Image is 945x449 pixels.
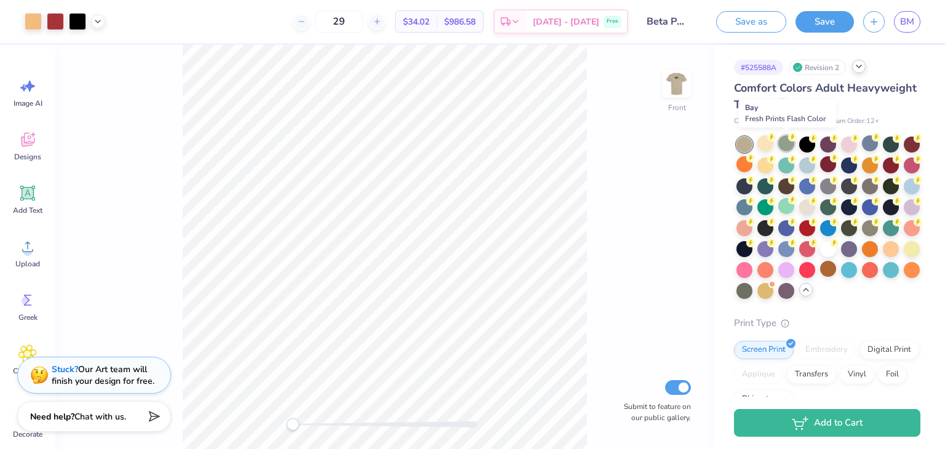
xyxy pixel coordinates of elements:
[818,116,879,127] span: Minimum Order: 12 +
[745,114,826,124] span: Fresh Prints Flash Color
[533,15,599,28] span: [DATE] - [DATE]
[14,152,41,162] span: Designs
[13,205,42,215] span: Add Text
[14,98,42,108] span: Image AI
[797,341,856,359] div: Embroidery
[734,390,794,408] div: Rhinestones
[734,365,783,384] div: Applique
[840,365,874,384] div: Vinyl
[287,418,299,431] div: Accessibility label
[7,366,48,386] span: Clipart & logos
[52,364,154,387] div: Our Art team will finish your design for free.
[734,409,920,437] button: Add to Cart
[795,11,854,33] button: Save
[315,10,363,33] input: – –
[74,411,126,423] span: Chat with us.
[734,316,920,330] div: Print Type
[30,411,74,423] strong: Need help?
[617,401,691,423] label: Submit to feature on our public gallery.
[734,81,917,112] span: Comfort Colors Adult Heavyweight T-Shirt
[668,102,686,113] div: Front
[664,71,689,96] img: Front
[637,9,698,34] input: Untitled Design
[18,312,38,322] span: Greek
[15,259,40,269] span: Upload
[716,11,786,33] button: Save as
[787,365,836,384] div: Transfers
[607,17,618,26] span: Free
[789,60,846,75] div: Revision 2
[734,60,783,75] div: # 525588A
[900,15,914,29] span: BM
[403,15,429,28] span: $34.02
[738,99,836,127] div: Bay
[734,341,794,359] div: Screen Print
[52,364,78,375] strong: Stuck?
[13,429,42,439] span: Decorate
[734,116,780,127] span: Comfort Colors
[444,15,476,28] span: $986.58
[894,11,920,33] a: BM
[859,341,919,359] div: Digital Print
[878,365,907,384] div: Foil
